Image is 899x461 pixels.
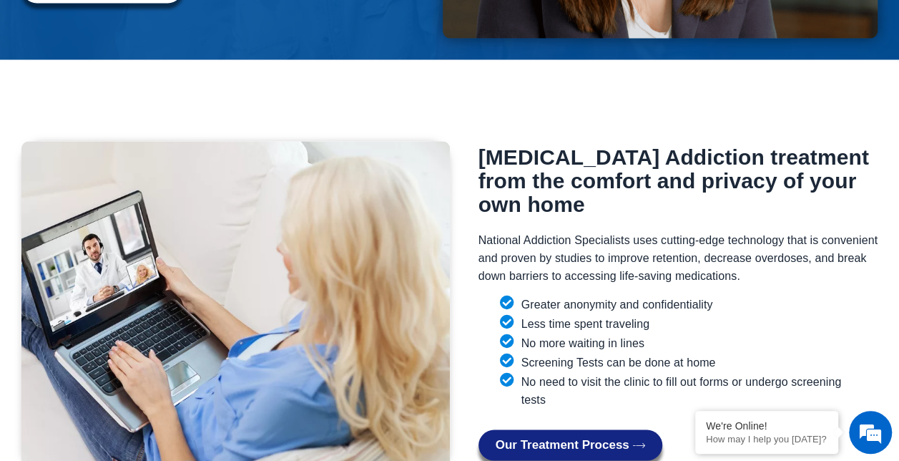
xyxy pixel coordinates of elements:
[7,308,272,358] textarea: Type your message and hit 'Enter'
[706,434,827,445] p: How may I help you today?
[496,438,629,452] span: Our Treatment Process
[83,139,197,283] span: We're online!
[518,314,649,332] span: Less time spent traveling
[478,145,878,216] h2: [MEDICAL_DATA] Addiction treatment from the comfort and privacy of your own home
[478,230,878,284] p: National Addiction Specialists uses cutting-edge technology that is convenient and proven by stud...
[706,420,827,432] div: We're Online!
[518,334,644,351] span: No more waiting in lines
[518,353,716,371] span: Screening Tests can be done at home
[478,430,662,460] a: Our Treatment Process
[478,430,878,460] div: Our Suboxone Treatment Process
[518,295,713,313] span: Greater anonymity and confidentiality
[96,75,262,94] div: Chat with us now
[16,74,37,95] div: Navigation go back
[235,7,269,42] div: Minimize live chat window
[518,372,857,408] span: No need to visit the clinic to fill out forms or undergo screening tests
